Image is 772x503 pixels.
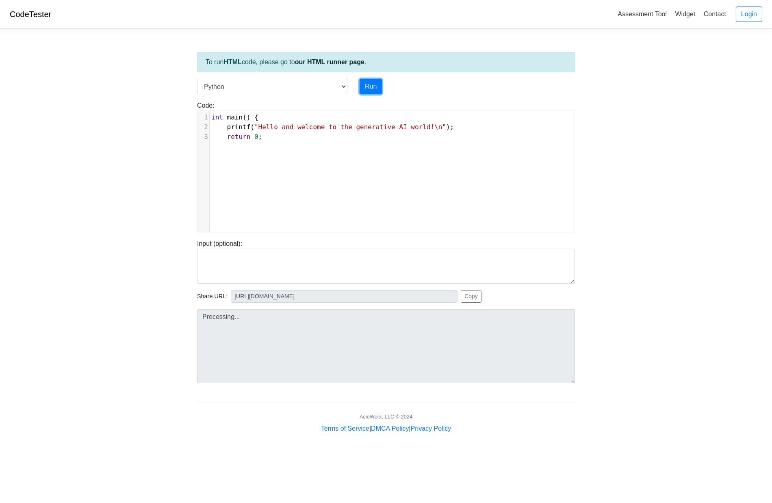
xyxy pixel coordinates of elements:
[227,133,251,141] span: return
[191,101,581,232] div: Code:
[211,113,223,121] span: int
[371,425,409,432] a: DMCA Policy
[197,113,209,122] div: 1
[227,123,251,131] span: printf
[461,290,481,303] button: Copy
[223,59,241,65] strong: HTML
[211,113,258,121] span: () {
[295,59,364,65] a: our HTML runner page
[321,425,369,432] a: Terms of Service
[227,113,243,121] span: main
[614,7,670,21] a: Assessment Tool
[321,424,451,434] div: | |
[197,132,209,142] div: 3
[411,425,451,432] a: Privacy Policy
[672,7,698,21] a: Widget
[700,7,729,21] a: Contact
[254,123,446,131] span: "Hello and welcome to the generative AI world!\n"
[231,290,458,303] input: No share available yet
[736,7,762,22] a: Login
[360,79,382,94] button: Run
[211,123,454,131] span: ( );
[360,413,412,421] div: AcidWorx, LLC © 2024
[254,133,258,141] span: 0
[197,52,575,72] div: To run code, please go to .
[211,133,262,141] span: ;
[10,10,51,19] a: CodeTester
[191,239,581,284] div: Input (optional):
[197,292,228,301] span: Share URL:
[197,122,209,132] div: 2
